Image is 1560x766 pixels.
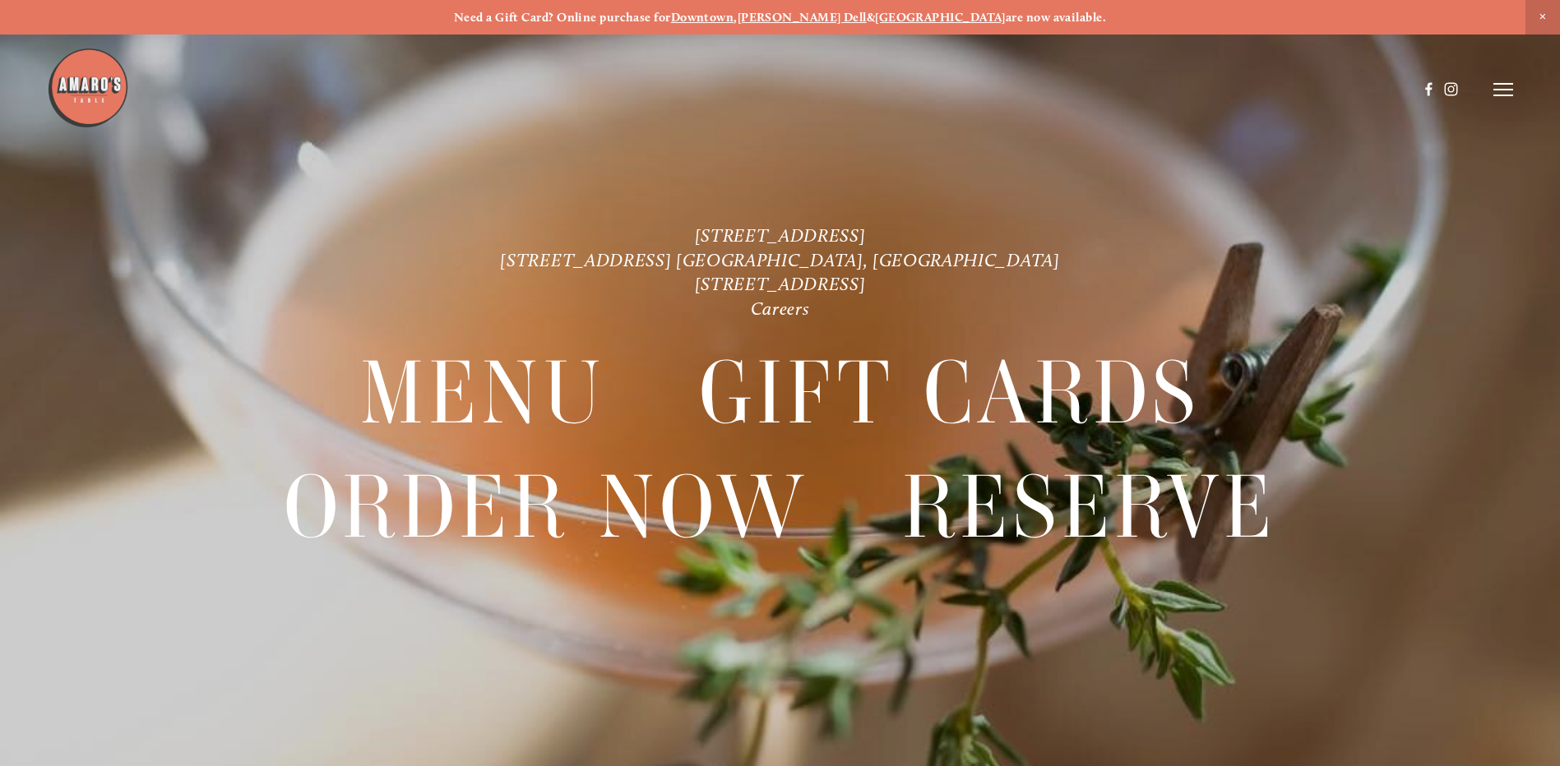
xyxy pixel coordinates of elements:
a: [STREET_ADDRESS] [695,273,866,295]
a: [STREET_ADDRESS] [695,224,866,247]
strong: , [734,10,737,25]
span: Reserve [902,451,1276,564]
strong: Need a Gift Card? Online purchase for [454,10,671,25]
a: Careers [751,298,810,320]
a: Gift Cards [699,337,1200,449]
span: Menu [360,337,605,450]
strong: & [867,10,875,25]
a: [GEOGRAPHIC_DATA] [875,10,1006,25]
strong: are now available. [1006,10,1106,25]
a: [PERSON_NAME] Dell [738,10,867,25]
a: [STREET_ADDRESS] [GEOGRAPHIC_DATA], [GEOGRAPHIC_DATA] [500,249,1059,271]
span: Gift Cards [699,337,1200,450]
a: Downtown [671,10,734,25]
span: Order Now [284,451,808,564]
a: Reserve [902,451,1276,563]
a: Order Now [284,451,808,563]
img: Amaro's Table [47,47,129,129]
a: Menu [360,337,605,449]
